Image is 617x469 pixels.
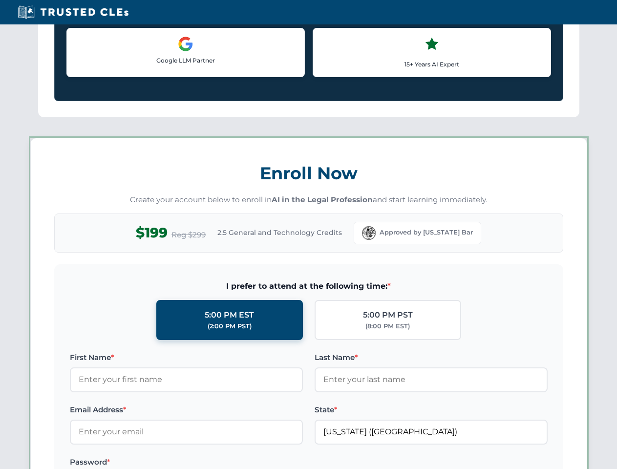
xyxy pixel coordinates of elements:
label: State [315,404,548,416]
span: 2.5 General and Technology Credits [217,227,342,238]
div: (8:00 PM EST) [365,321,410,331]
span: $199 [136,222,168,244]
p: Google LLM Partner [75,56,297,65]
input: Enter your last name [315,367,548,392]
p: 15+ Years AI Expert [321,60,543,69]
span: Reg $299 [171,229,206,241]
label: Email Address [70,404,303,416]
div: 5:00 PM EST [205,309,254,321]
img: Google [178,36,193,52]
input: Florida (FL) [315,420,548,444]
img: Trusted CLEs [15,5,131,20]
h3: Enroll Now [54,158,563,189]
input: Enter your first name [70,367,303,392]
p: Create your account below to enroll in and start learning immediately. [54,194,563,206]
div: (2:00 PM PST) [208,321,252,331]
span: Approved by [US_STATE] Bar [380,228,473,237]
input: Enter your email [70,420,303,444]
img: Florida Bar [362,226,376,240]
label: First Name [70,352,303,363]
strong: AI in the Legal Profession [272,195,373,204]
label: Last Name [315,352,548,363]
div: 5:00 PM PST [363,309,413,321]
span: I prefer to attend at the following time: [70,280,548,293]
label: Password [70,456,303,468]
